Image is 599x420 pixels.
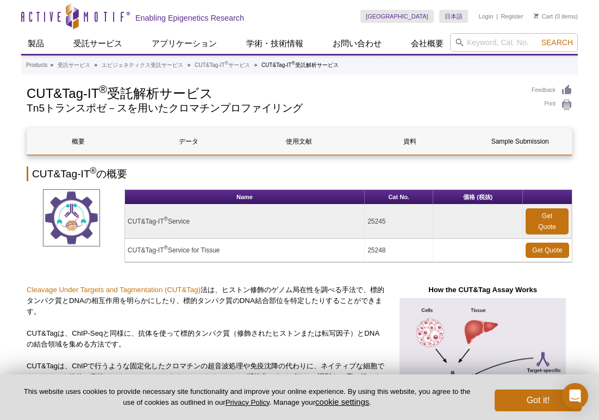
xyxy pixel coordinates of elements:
[433,190,523,205] th: 価格 (税抜)
[90,166,97,175] sup: ®
[95,62,98,68] li: »
[248,128,350,155] a: 使用文献
[240,33,310,54] a: 学術・技術情報
[67,33,129,54] a: 受託サービス
[17,387,477,407] p: This website uses cookies to provide necessary site functionality and improve your online experie...
[562,383,588,409] div: Open Intercom Messenger
[532,99,572,111] a: Print
[404,33,450,54] a: 会社概要
[164,245,168,251] sup: ®
[125,239,365,262] td: CUT&Tag-IT Service for Tissue
[225,60,228,66] sup: ®
[532,84,572,96] a: Feedback
[43,189,100,246] img: CUT&Tag Service
[164,216,168,222] sup: ®
[326,33,388,54] a: お問い合わせ
[26,60,47,70] a: Products
[428,286,537,294] strong: How the CUT&Tag Assay Works
[254,62,258,68] li: »
[291,60,295,66] sup: ®
[135,13,244,23] h2: Enabling Epigenetics Research
[315,397,369,406] button: cookie settings
[365,239,433,262] td: 25248
[496,10,498,23] li: |
[534,13,539,18] img: Your Cart
[495,390,582,411] button: Got it!
[359,128,461,155] a: 資料
[27,286,201,294] a: Cleavage Under Targets and Tagmentation (CUT&Tag)
[27,285,385,317] p: 法は、ヒストン修飾のゲノム局在性を調べる手法で、標的タンパク質とDNAの相互作用を明らかにしたり、標的タンパク質のDNA結合部位を特定したりすることができます。
[99,83,107,95] sup: ®
[479,13,494,20] a: Login
[195,60,250,70] a: CUT&Tag-IT®サービス
[102,60,183,70] a: エピジェネティクス受託サービス
[27,84,521,101] h1: CUT&Tag-IT 受託解析サービス
[365,190,433,205] th: Cat No.
[27,128,129,155] a: 概要
[27,103,521,113] h2: Tn5トランスポゼ－スを用いたクロマチンプロファイリング
[360,10,434,23] a: [GEOGRAPHIC_DATA]
[365,205,433,239] td: 25245
[145,33,223,54] a: アプリケーション
[226,398,270,406] a: Privacy Policy
[138,128,240,155] a: データ
[27,328,385,350] p: CUT&Tagは、ChIP-Seqと同様に、抗体を使って標的タンパク質（修飾されたヒストンまたは転写因子）とDNAの結合領域を集める方法です。
[538,38,576,47] button: Search
[27,166,572,181] h2: CUT&Tag-IT の概要
[21,33,51,54] a: 製品
[541,38,573,47] span: Search
[50,62,53,68] li: »
[501,13,523,20] a: Register
[469,128,571,155] a: Sample Submission
[188,62,191,68] li: »
[534,10,578,23] li: (0 items)
[450,33,578,52] input: Keyword, Cat. No.
[534,13,553,20] a: Cart
[125,205,365,239] td: CUT&Tag-IT Service
[125,190,365,205] th: Name
[261,62,339,68] li: CUT&Tag-IT 受託解析サービス
[439,10,468,23] a: 日本語
[58,60,90,70] a: 受託サービス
